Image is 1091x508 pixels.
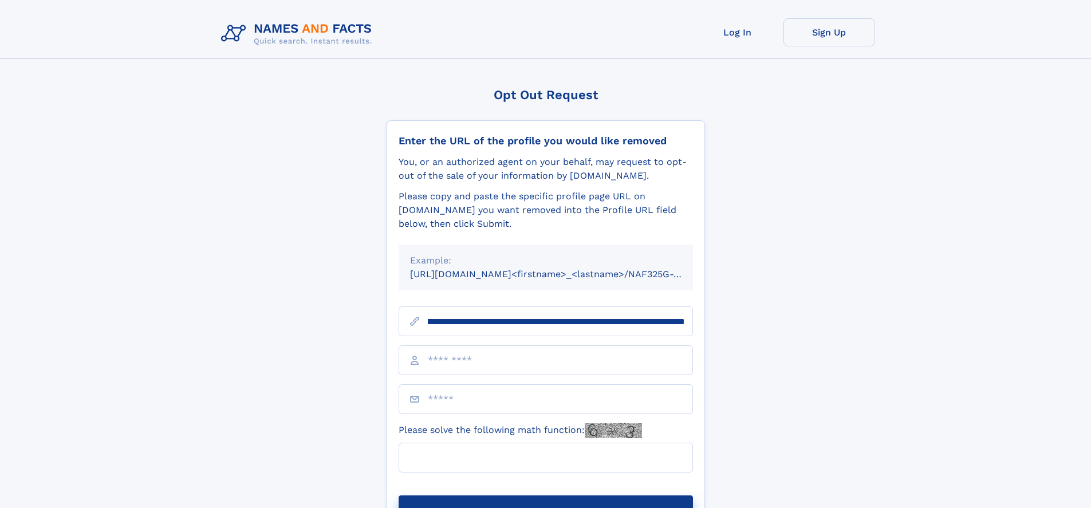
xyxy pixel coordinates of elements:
[399,190,693,231] div: Please copy and paste the specific profile page URL on [DOMAIN_NAME] you want removed into the Pr...
[387,88,705,102] div: Opt Out Request
[783,18,875,46] a: Sign Up
[410,254,682,267] div: Example:
[399,135,693,147] div: Enter the URL of the profile you would like removed
[216,18,381,49] img: Logo Names and Facts
[399,155,693,183] div: You, or an authorized agent on your behalf, may request to opt-out of the sale of your informatio...
[692,18,783,46] a: Log In
[410,269,715,279] small: [URL][DOMAIN_NAME]<firstname>_<lastname>/NAF325G-xxxxxxxx
[399,423,642,438] label: Please solve the following math function:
